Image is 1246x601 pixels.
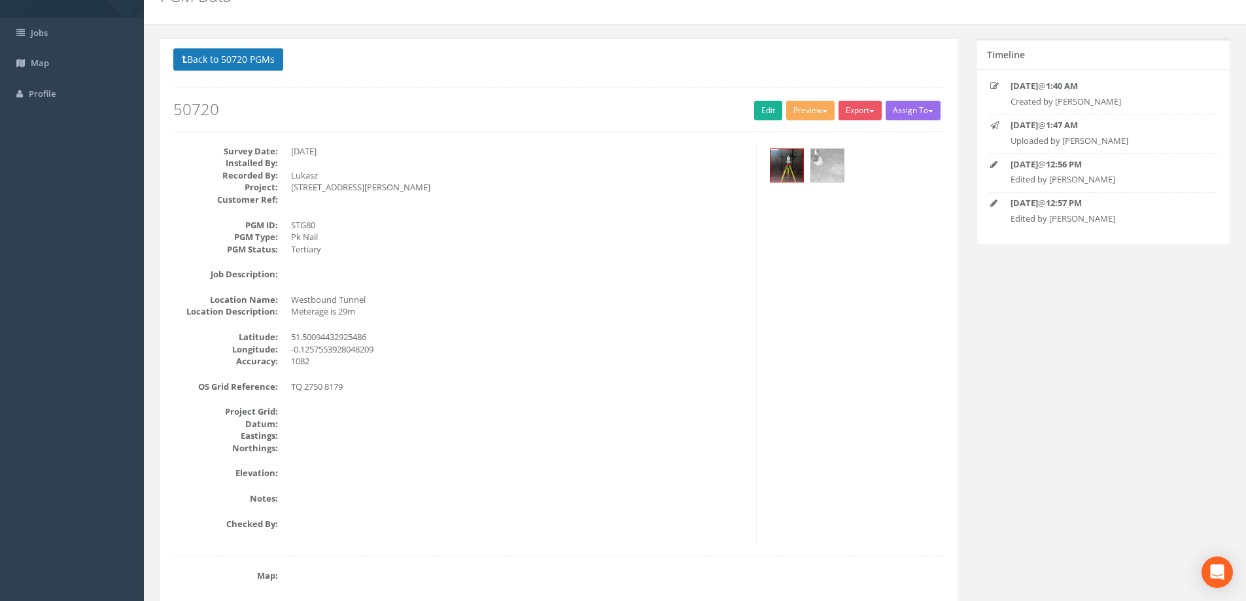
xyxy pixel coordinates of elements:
h5: Timeline [987,50,1025,60]
dt: Location Name: [173,294,278,306]
dt: Checked By: [173,518,278,530]
dt: Customer Ref: [173,194,278,206]
dt: PGM Status: [173,243,278,256]
p: @ [1011,158,1196,171]
p: Created by [PERSON_NAME] [1011,95,1196,108]
dt: Job Description: [173,268,278,281]
dt: Latitude: [173,331,278,343]
strong: [DATE] [1011,119,1038,131]
dd: Tertiary [291,243,746,256]
strong: 12:56 PM [1046,158,1082,170]
dt: Project: [173,181,278,194]
span: Profile [29,88,56,99]
dt: Elevation: [173,467,278,479]
strong: [DATE] [1011,197,1038,209]
button: Assign To [886,101,941,120]
strong: 1:40 AM [1046,80,1078,92]
dt: Map: [173,570,278,582]
strong: 12:57 PM [1046,197,1082,209]
button: Export [839,101,882,120]
p: @ [1011,197,1196,209]
dt: Accuracy: [173,355,278,368]
dt: OS Grid Reference: [173,381,278,393]
dd: STG80 [291,219,746,232]
p: Uploaded by [PERSON_NAME] [1011,135,1196,147]
button: Back to 50720 PGMs [173,48,283,71]
dt: Installed By: [173,157,278,169]
strong: [DATE] [1011,80,1038,92]
p: Edited by [PERSON_NAME] [1011,173,1196,186]
div: Open Intercom Messenger [1202,557,1233,588]
dt: Recorded By: [173,169,278,182]
p: Edited by [PERSON_NAME] [1011,213,1196,225]
dt: Datum: [173,418,278,430]
dd: TQ 2750 8179 [291,381,746,393]
p: @ [1011,119,1196,131]
dd: [STREET_ADDRESS][PERSON_NAME] [291,181,746,194]
span: Map [31,57,49,69]
dd: Meterage is 29m [291,305,746,318]
dt: Eastings: [173,430,278,442]
dt: PGM Type: [173,231,278,243]
button: Preview [786,101,835,120]
strong: 1:47 AM [1046,119,1078,131]
dt: Longitude: [173,343,278,356]
dd: 1082 [291,355,746,368]
span: Jobs [31,27,48,39]
dd: Pk Nail [291,231,746,243]
dd: 51.50094432925486 [291,331,746,343]
dd: -0.1257553928048209 [291,343,746,356]
dd: Westbound Tunnel [291,294,746,306]
dd: [DATE] [291,145,746,158]
dt: Notes: [173,492,278,505]
dt: PGM ID: [173,219,278,232]
dd: Lukasz [291,169,746,182]
img: CF89AA8E-E69B-4511-86DA-C607EF468F00_AB516434-D755-4229-88C8-F9D1121C8847_thumb.jpg [770,149,803,182]
h2: 50720 [173,101,944,118]
dt: Project Grid: [173,405,278,418]
dt: Location Description: [173,305,278,318]
strong: [DATE] [1011,158,1038,170]
p: @ [1011,80,1196,92]
dt: Northings: [173,442,278,455]
dt: Survey Date: [173,145,278,158]
img: CF89AA8E-E69B-4511-86DA-C607EF468F00_9FADCC52-9F8E-4C75-8B0B-2B174D8E3460_thumb.jpg [811,149,844,182]
a: Edit [754,101,782,120]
